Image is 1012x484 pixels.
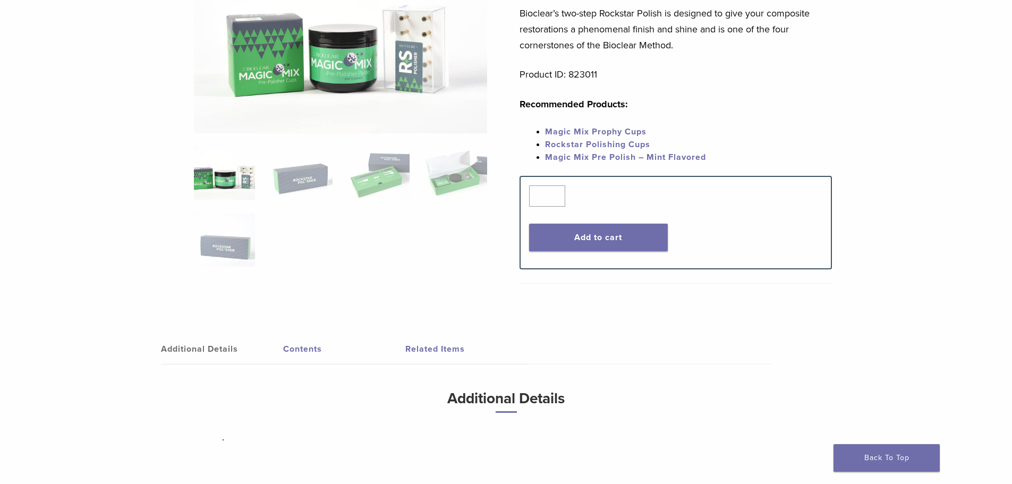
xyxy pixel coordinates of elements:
p: Bioclear’s two-step Rockstar Polish is designed to give your composite restorations a phenomenal ... [520,5,832,53]
a: Related Items [405,334,528,364]
img: Rockstar (RS) Polishing Kit - Image 4 [426,147,487,200]
a: Magic Mix Prophy Cups [545,126,647,137]
a: Additional Details [161,334,283,364]
img: Rockstar (RS) Polishing Kit - Image 2 [271,147,332,200]
a: Rockstar Polishing Cups [545,139,650,150]
button: Add to cart [529,224,668,251]
p: . [222,429,790,445]
img: Rockstar (RS) Polishing Kit - Image 3 [348,147,410,200]
a: Magic Mix Pre Polish – Mint Flavored [545,152,706,163]
a: Contents [283,334,405,364]
img: DSC_6582-copy-324x324.jpg [194,147,255,200]
h3: Additional Details [222,386,790,421]
img: Rockstar (RS) Polishing Kit - Image 5 [194,214,255,267]
strong: Recommended Products: [520,98,628,110]
p: Product ID: 823011 [520,66,832,82]
a: Back To Top [834,444,940,472]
